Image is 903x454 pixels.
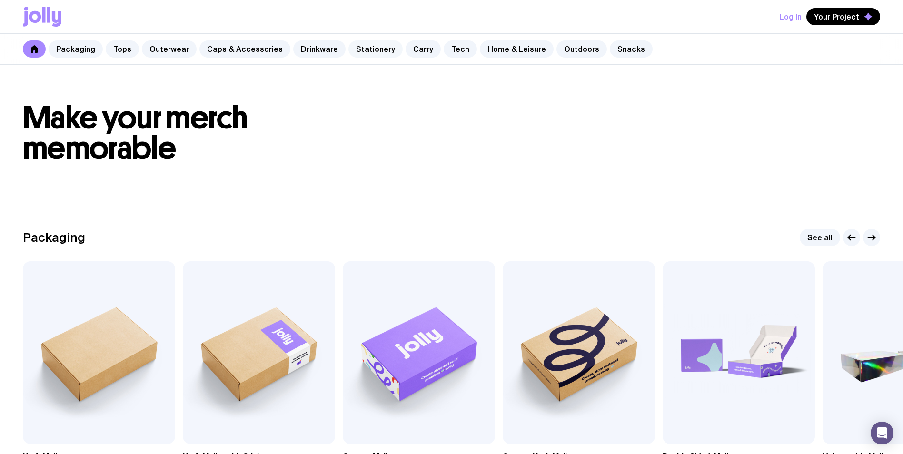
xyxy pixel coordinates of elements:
[444,40,477,58] a: Tech
[23,230,85,245] h2: Packaging
[199,40,290,58] a: Caps & Accessories
[814,12,859,21] span: Your Project
[780,8,802,25] button: Log In
[556,40,607,58] a: Outdoors
[106,40,139,58] a: Tops
[49,40,103,58] a: Packaging
[23,99,248,167] span: Make your merch memorable
[293,40,346,58] a: Drinkware
[348,40,403,58] a: Stationery
[806,8,880,25] button: Your Project
[142,40,197,58] a: Outerwear
[871,422,893,444] div: Open Intercom Messenger
[406,40,441,58] a: Carry
[610,40,653,58] a: Snacks
[480,40,554,58] a: Home & Leisure
[800,229,840,246] a: See all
